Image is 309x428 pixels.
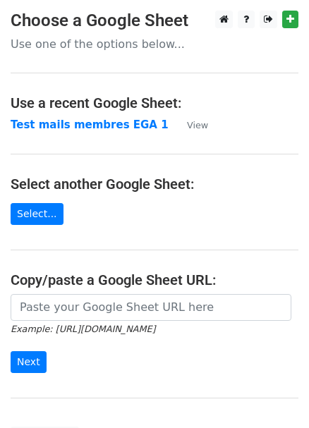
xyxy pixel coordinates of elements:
h4: Select another Google Sheet: [11,176,298,192]
small: Example: [URL][DOMAIN_NAME] [11,324,155,334]
h4: Copy/paste a Google Sheet URL: [11,271,298,288]
h4: Use a recent Google Sheet: [11,94,298,111]
input: Paste your Google Sheet URL here [11,294,291,321]
small: View [187,120,208,130]
a: Test mails membres EGA 1 [11,118,169,131]
input: Next [11,351,47,373]
h3: Choose a Google Sheet [11,11,298,31]
a: View [173,118,208,131]
a: Select... [11,203,63,225]
p: Use one of the options below... [11,37,298,51]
